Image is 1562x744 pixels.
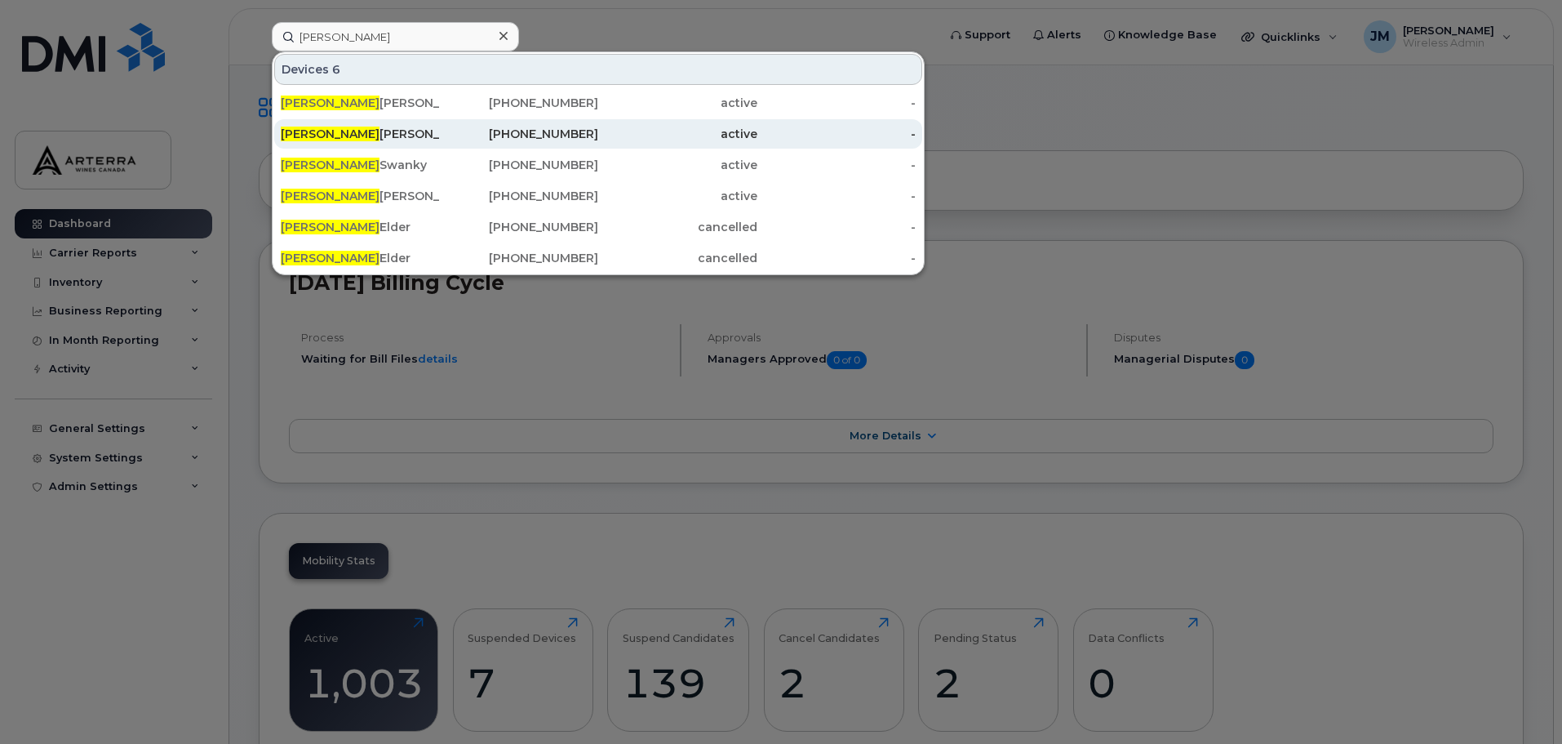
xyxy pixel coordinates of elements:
[598,188,757,204] div: active
[281,188,440,204] div: [PERSON_NAME]
[281,95,440,111] div: [PERSON_NAME]
[440,219,599,235] div: [PHONE_NUMBER]
[281,219,440,235] div: Elder
[281,96,379,110] span: [PERSON_NAME]
[332,61,340,78] span: 6
[757,250,916,266] div: -
[440,126,599,142] div: [PHONE_NUMBER]
[274,243,922,273] a: [PERSON_NAME]Elder[PHONE_NUMBER]cancelled-
[274,119,922,149] a: [PERSON_NAME][PERSON_NAME][PHONE_NUMBER]active-
[274,54,922,85] div: Devices
[281,157,440,173] div: Swanky
[598,157,757,173] div: active
[281,126,440,142] div: [PERSON_NAME]
[598,219,757,235] div: cancelled
[274,181,922,211] a: [PERSON_NAME][PERSON_NAME][PHONE_NUMBER]active-
[598,95,757,111] div: active
[757,157,916,173] div: -
[281,158,379,172] span: [PERSON_NAME]
[281,189,379,203] span: [PERSON_NAME]
[598,250,757,266] div: cancelled
[757,95,916,111] div: -
[440,250,599,266] div: [PHONE_NUMBER]
[281,127,379,141] span: [PERSON_NAME]
[274,150,922,180] a: [PERSON_NAME]Swanky[PHONE_NUMBER]active-
[440,95,599,111] div: [PHONE_NUMBER]
[598,126,757,142] div: active
[274,88,922,118] a: [PERSON_NAME][PERSON_NAME][PHONE_NUMBER]active-
[281,220,379,234] span: [PERSON_NAME]
[440,157,599,173] div: [PHONE_NUMBER]
[274,212,922,242] a: [PERSON_NAME]Elder[PHONE_NUMBER]cancelled-
[757,188,916,204] div: -
[281,251,379,265] span: [PERSON_NAME]
[757,219,916,235] div: -
[281,250,440,266] div: Elder
[757,126,916,142] div: -
[440,188,599,204] div: [PHONE_NUMBER]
